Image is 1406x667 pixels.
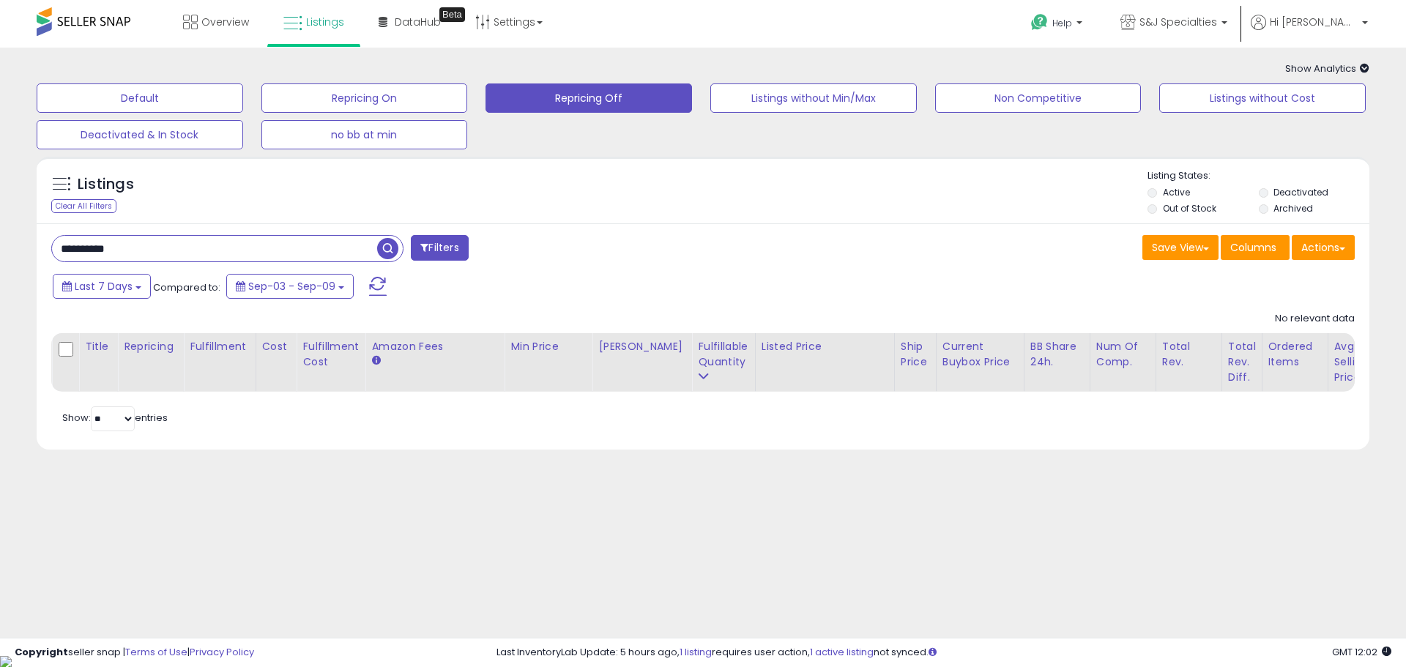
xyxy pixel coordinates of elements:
button: Listings without Min/Max [710,83,917,113]
label: Active [1163,186,1190,198]
div: Current Buybox Price [942,339,1018,370]
p: Listing States: [1148,169,1369,183]
div: No relevant data [1275,312,1355,326]
button: Filters [411,235,468,261]
div: Listed Price [762,339,888,354]
a: 1 active listing [810,645,874,659]
span: Show: entries [62,411,168,425]
span: Overview [201,15,249,29]
label: Deactivated [1273,186,1328,198]
div: Cost [262,339,291,354]
div: Amazon Fees [371,339,498,354]
span: Show Analytics [1285,62,1369,75]
small: Amazon Fees. [371,354,380,368]
i: Get Help [1030,13,1049,31]
div: seller snap | | [15,646,254,660]
div: Title [85,339,111,354]
div: Total Rev. Diff. [1228,339,1256,385]
span: Sep-03 - Sep-09 [248,279,335,294]
span: Compared to: [153,280,220,294]
div: Total Rev. [1162,339,1216,370]
label: Out of Stock [1163,202,1216,215]
a: Privacy Policy [190,645,254,659]
div: Repricing [124,339,177,354]
div: Ordered Items [1268,339,1322,370]
button: Listings without Cost [1159,83,1366,113]
div: Fulfillable Quantity [698,339,748,370]
button: no bb at min [261,120,468,149]
div: Avg Selling Price [1334,339,1388,385]
a: 1 listing [680,645,712,659]
div: Tooltip anchor [439,7,465,22]
h5: Listings [78,174,134,195]
div: Num of Comp. [1096,339,1150,370]
button: Repricing On [261,83,468,113]
button: Repricing Off [486,83,692,113]
div: Min Price [510,339,586,354]
span: Help [1052,17,1072,29]
div: BB Share 24h. [1030,339,1084,370]
strong: Copyright [15,645,68,659]
button: Non Competitive [935,83,1142,113]
div: Clear All Filters [51,199,116,213]
span: Last 7 Days [75,279,133,294]
a: Terms of Use [125,645,187,659]
span: 2025-09-18 12:02 GMT [1332,645,1391,659]
a: Hi [PERSON_NAME] [1251,15,1368,48]
button: Save View [1142,235,1219,260]
button: Columns [1221,235,1290,260]
span: Hi [PERSON_NAME] [1270,15,1358,29]
span: Listings [306,15,344,29]
button: Deactivated & In Stock [37,120,243,149]
button: Last 7 Days [53,274,151,299]
button: Default [37,83,243,113]
span: DataHub [395,15,441,29]
button: Sep-03 - Sep-09 [226,274,354,299]
button: Actions [1292,235,1355,260]
span: Columns [1230,240,1276,255]
span: S&J Specialties [1139,15,1217,29]
div: Fulfillment Cost [302,339,359,370]
div: Ship Price [901,339,930,370]
label: Archived [1273,202,1313,215]
div: Fulfillment [190,339,249,354]
div: Last InventoryLab Update: 5 hours ago, requires user action, not synced. [496,646,1391,660]
div: [PERSON_NAME] [598,339,685,354]
a: Help [1019,2,1097,48]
